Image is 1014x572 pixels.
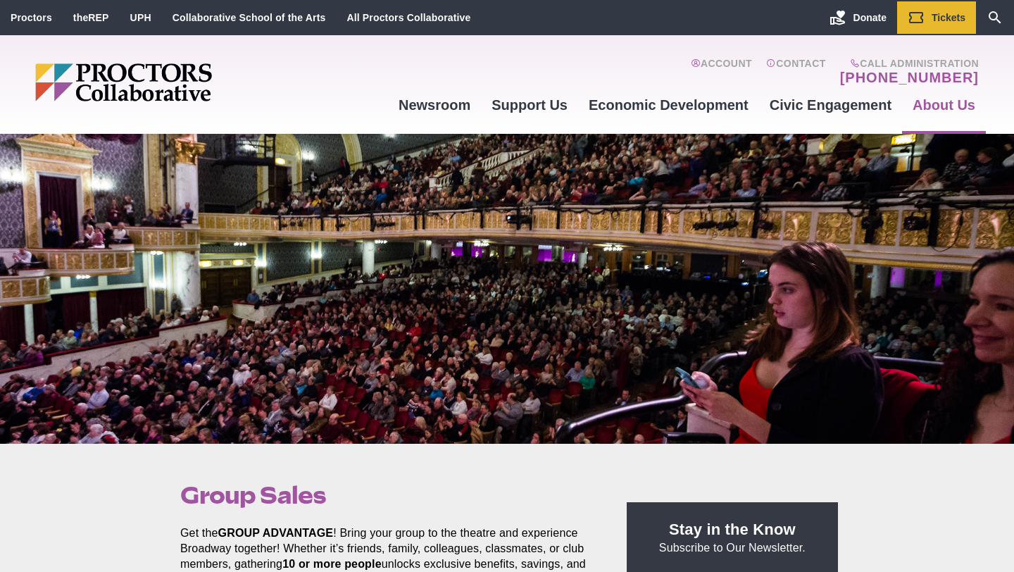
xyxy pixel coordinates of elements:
p: Subscribe to Our Newsletter. [644,519,821,556]
a: Account [691,58,752,86]
a: All Proctors Collaborative [346,12,470,23]
a: Civic Engagement [759,86,902,124]
a: Support Us [481,86,578,124]
a: Proctors [11,12,52,23]
img: Proctors logo [35,63,320,101]
span: Donate [853,12,887,23]
a: Economic Development [578,86,759,124]
a: Donate [819,1,897,34]
strong: 10 or more people [282,558,382,570]
a: Back to Top [972,473,1000,502]
h1: Group Sales [180,482,594,509]
a: [PHONE_NUMBER] [840,69,979,86]
a: Collaborative School of the Arts [173,12,326,23]
a: Newsroom [388,86,481,124]
a: Contact [766,58,826,86]
a: theREP [73,12,109,23]
a: UPH [130,12,151,23]
a: About Us [902,86,986,124]
strong: GROUP ADVANTAGE [218,527,334,539]
strong: Stay in the Know [669,521,796,538]
a: Tickets [897,1,976,34]
span: Tickets [932,12,965,23]
a: Search [976,1,1014,34]
span: Call Administration [836,58,979,69]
